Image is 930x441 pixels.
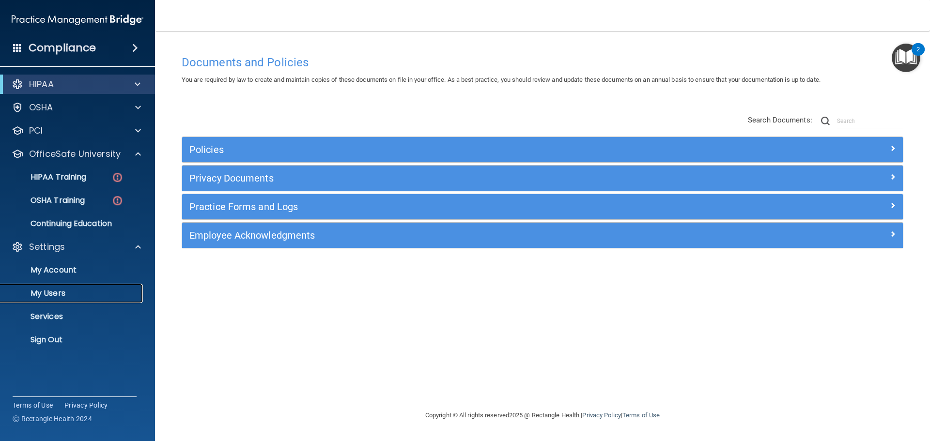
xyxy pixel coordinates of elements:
[29,241,65,253] p: Settings
[13,414,92,424] span: Ⓒ Rectangle Health 2024
[582,411,620,419] a: Privacy Policy
[182,76,821,83] span: You are required by law to create and maintain copies of these documents on file in your office. ...
[748,116,812,124] span: Search Documents:
[189,228,896,243] a: Employee Acknowledgments
[837,114,903,128] input: Search
[111,195,124,207] img: danger-circle.6113f641.png
[6,265,139,275] p: My Account
[916,49,920,62] div: 2
[12,102,141,113] a: OSHA
[29,41,96,55] h4: Compliance
[6,219,139,228] p: Continuing Education
[12,148,141,160] a: OfficeSafe University
[189,173,715,183] h5: Privacy Documents
[12,125,141,137] a: PCI
[189,170,896,186] a: Privacy Documents
[29,125,43,137] p: PCI
[622,411,660,419] a: Terms of Use
[366,400,719,431] div: Copyright © All rights reserved 2025 @ Rectangle Health | |
[189,142,896,157] a: Policies
[6,335,139,345] p: Sign Out
[892,44,920,72] button: Open Resource Center, 2 new notifications
[12,241,141,253] a: Settings
[189,144,715,155] h5: Policies
[12,78,140,90] a: HIPAA
[6,196,85,205] p: OSHA Training
[29,78,54,90] p: HIPAA
[64,400,108,410] a: Privacy Policy
[182,56,903,69] h4: Documents and Policies
[189,201,715,212] h5: Practice Forms and Logs
[6,312,139,321] p: Services
[111,171,124,183] img: danger-circle.6113f641.png
[6,289,139,298] p: My Users
[29,102,53,113] p: OSHA
[6,172,86,182] p: HIPAA Training
[821,117,830,125] img: ic-search.3b580494.png
[189,199,896,214] a: Practice Forms and Logs
[189,230,715,241] h5: Employee Acknowledgments
[12,10,143,30] img: PMB logo
[29,148,121,160] p: OfficeSafe University
[13,400,53,410] a: Terms of Use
